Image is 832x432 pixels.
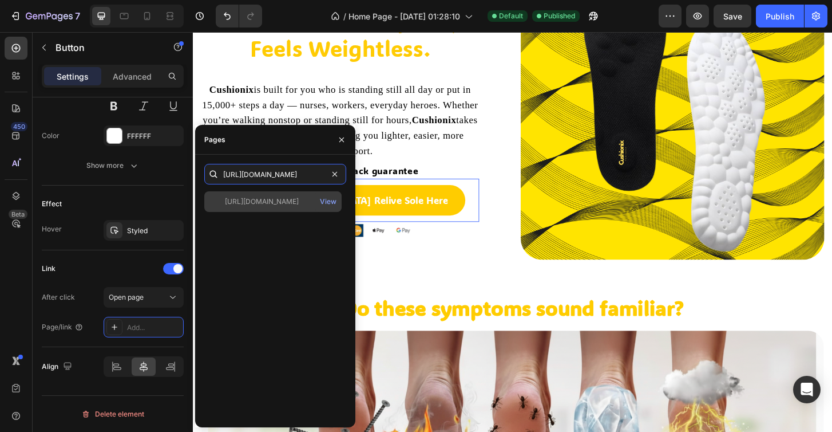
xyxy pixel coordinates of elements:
[544,11,575,21] span: Published
[11,122,27,131] div: 450
[225,197,299,207] div: [URL][DOMAIN_NAME]
[127,226,181,236] div: Styled
[216,5,262,28] div: Undo/Redo
[42,199,62,209] div: Effect
[766,10,794,22] div: Publish
[56,41,153,54] p: Button
[113,70,152,83] p: Advanced
[92,142,243,155] span: 60-day money back guarantee
[23,164,292,197] button: <p>Get The Best Foot Pain Relive Sole Here</p>
[9,210,27,219] div: Beta
[42,155,184,176] button: Show more
[42,171,274,190] p: Get The Best [MEDICAL_DATA] Relive Sole Here
[42,292,75,303] div: After click
[10,54,306,136] p: is built for you who is standing still all day or put in 15,000+ steps a day — nurses, workers, e...
[109,293,144,301] span: Open page
[204,164,346,184] input: Insert link or search
[193,32,832,432] iframe: Design area
[499,11,523,21] span: Default
[17,56,65,68] strong: Cushionix
[756,5,804,28] button: Publish
[160,282,527,311] strong: Do these symptoms sound familiar?
[42,131,60,141] div: Color
[81,407,144,421] div: Delete element
[319,194,337,210] button: View
[204,135,225,145] div: Pages
[127,131,181,142] div: FFFFFF
[23,142,49,152] div: Button
[42,224,62,234] div: Hover
[42,405,184,423] button: Delete element
[127,323,181,333] div: Add...
[42,359,74,375] div: Align
[5,5,85,28] button: 7
[714,5,751,28] button: Save
[320,197,336,207] div: View
[793,376,821,403] div: Open Intercom Messenger
[723,11,742,21] span: Save
[343,10,346,22] span: /
[104,287,184,308] button: Open page
[86,160,140,171] div: Show more
[42,264,56,274] div: Link
[75,9,80,23] p: 7
[42,322,84,332] div: Page/link
[348,10,460,22] span: Home Page - [DATE] 01:28:10
[57,70,89,83] p: Settings
[235,89,283,100] strong: Cushionix
[106,206,237,220] img: 495611768014373769-47762bdc-c92b-46d1-973d-50401e2847fe.png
